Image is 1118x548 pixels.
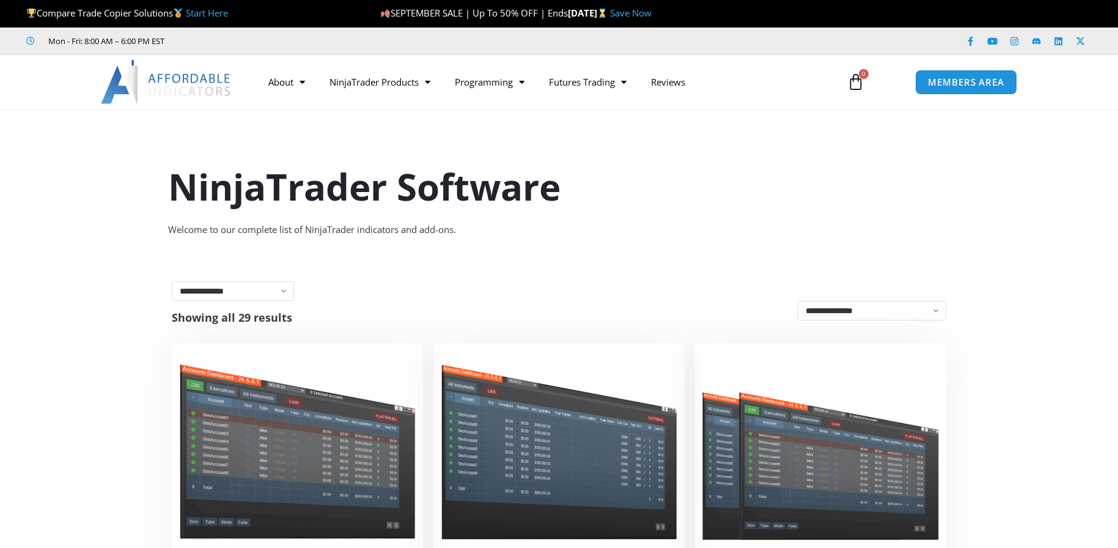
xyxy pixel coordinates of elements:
iframe: Customer reviews powered by Trustpilot [182,35,365,47]
img: 🥇 [174,9,183,18]
nav: Menu [256,68,833,96]
span: Mon - Fri: 8:00 AM – 6:00 PM EST [45,34,164,48]
a: Reviews [639,68,697,96]
a: Programming [443,68,537,96]
img: LogoAI | Affordable Indicators – NinjaTrader [101,60,232,104]
span: MEMBERS AREA [928,78,1004,87]
img: 🏆 [27,9,36,18]
strong: [DATE] [568,7,610,19]
span: SEPTEMBER SALE | Up To 50% OFF | Ends [380,7,568,19]
a: About [256,68,317,96]
a: Save Now [610,7,652,19]
p: Showing all 29 results [172,312,292,323]
span: Compare Trade Copier Solutions [26,7,228,19]
select: Shop order [798,301,946,320]
div: Welcome to our complete list of NinjaTrader indicators and add-ons. [168,221,951,239]
a: MEMBERS AREA [915,70,1017,95]
a: Futures Trading [537,68,639,96]
img: ⌛ [598,9,607,18]
img: 🍂 [381,9,390,18]
img: Accounts Dashboard Suite [701,349,940,540]
h1: NinjaTrader Software [168,161,951,212]
a: NinjaTrader Products [317,68,443,96]
span: 0 [859,69,869,79]
img: Account Risk Manager [439,349,679,539]
a: 0 [829,64,883,100]
a: Start Here [186,7,228,19]
img: Duplicate Account Actions [178,349,417,539]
